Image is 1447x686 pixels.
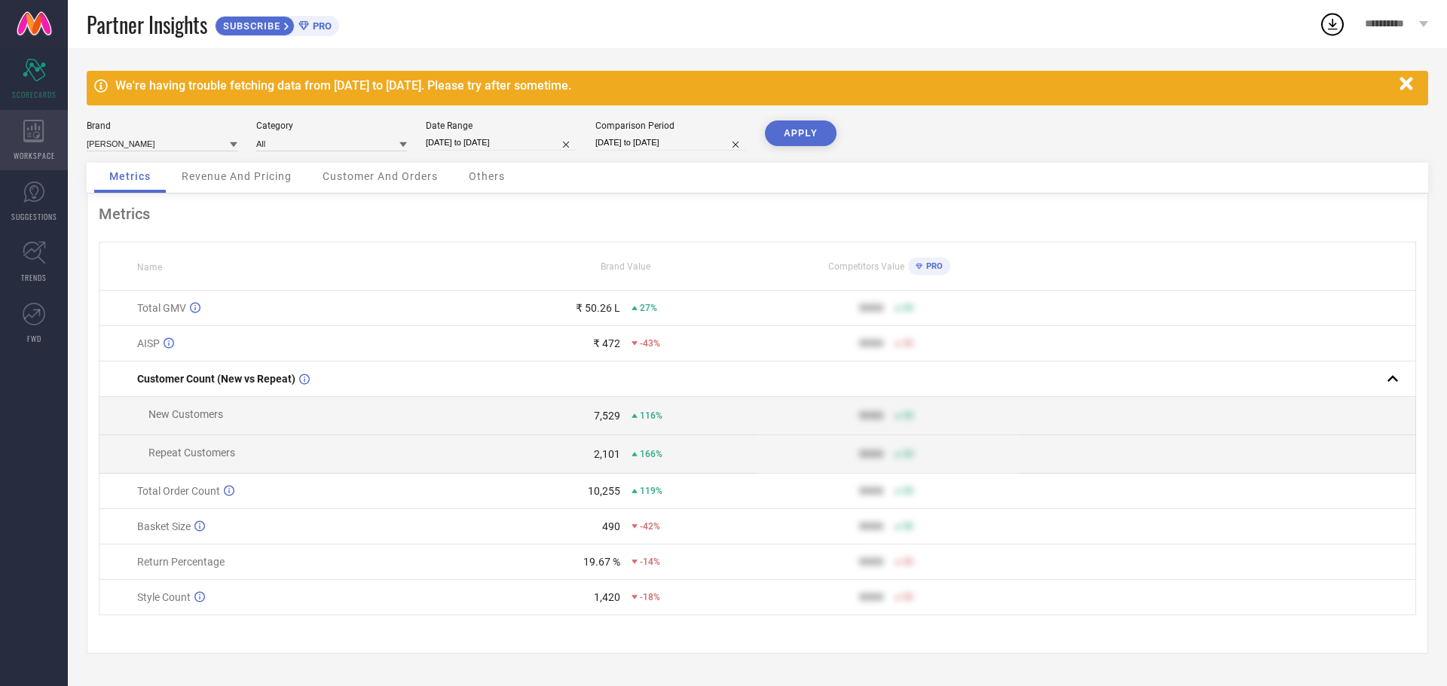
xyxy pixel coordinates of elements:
span: Partner Insights [87,9,207,40]
span: PRO [309,20,332,32]
div: ₹ 50.26 L [576,302,620,314]
span: FWD [27,333,41,344]
span: 50 [903,449,913,459]
div: 9999 [859,448,883,460]
div: 9999 [859,302,883,314]
div: ₹ 472 [593,337,620,349]
span: Return Percentage [137,556,225,568]
span: 50 [903,410,913,421]
span: TRENDS [21,272,47,283]
span: Customer And Orders [323,170,438,182]
span: 50 [903,521,913,532]
span: Others [469,170,505,182]
span: 119% [640,486,662,496]
span: 166% [640,449,662,459]
span: -42% [640,521,660,532]
div: Category [256,120,407,131]
span: 50 [903,486,913,496]
span: 50 [903,338,913,349]
div: 9999 [859,591,883,603]
span: Total Order Count [137,485,220,497]
div: 10,255 [588,485,620,497]
div: 9999 [859,485,883,497]
div: 9999 [859,410,883,422]
div: We're having trouble fetching data from [DATE] to [DATE]. Please try after sometime. [115,78,1392,93]
div: 9999 [859,520,883,532]
div: Brand [87,120,237,131]
span: -18% [640,592,660,602]
span: AISP [137,337,160,349]
span: Competitors Value [828,261,904,272]
div: 9999 [859,337,883,349]
div: 9999 [859,556,883,568]
span: 50 [903,556,913,567]
span: PRO [922,261,943,271]
span: Brand Value [601,261,650,272]
div: Comparison Period [595,120,746,131]
div: 2,101 [594,448,620,460]
a: SUBSCRIBEPRO [215,12,339,36]
span: 116% [640,410,662,421]
span: Basket Size [137,520,191,532]
span: Total GMV [137,302,186,314]
div: Metrics [99,205,1416,223]
input: Select date range [426,135,577,151]
span: SUGGESTIONS [11,211,57,222]
div: 1,420 [594,591,620,603]
input: Select comparison period [595,135,746,151]
div: Open download list [1319,11,1346,38]
span: Repeat Customers [148,447,235,459]
div: 19.67 % [583,556,620,568]
span: 50 [903,592,913,602]
span: SUBSCRIBE [216,20,284,32]
span: -14% [640,556,660,567]
div: 7,529 [594,410,620,422]
span: New Customers [148,408,223,420]
span: Customer Count (New vs Repeat) [137,373,295,385]
span: SCORECARDS [12,89,57,100]
span: WORKSPACE [14,150,55,161]
span: Style Count [137,591,191,603]
span: Metrics [109,170,151,182]
div: 490 [602,520,620,532]
button: APPLY [765,120,837,146]
span: 50 [903,303,913,313]
span: Revenue And Pricing [182,170,292,182]
span: 27% [640,303,657,313]
span: -43% [640,338,660,349]
span: Name [137,262,162,273]
div: Date Range [426,120,577,131]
